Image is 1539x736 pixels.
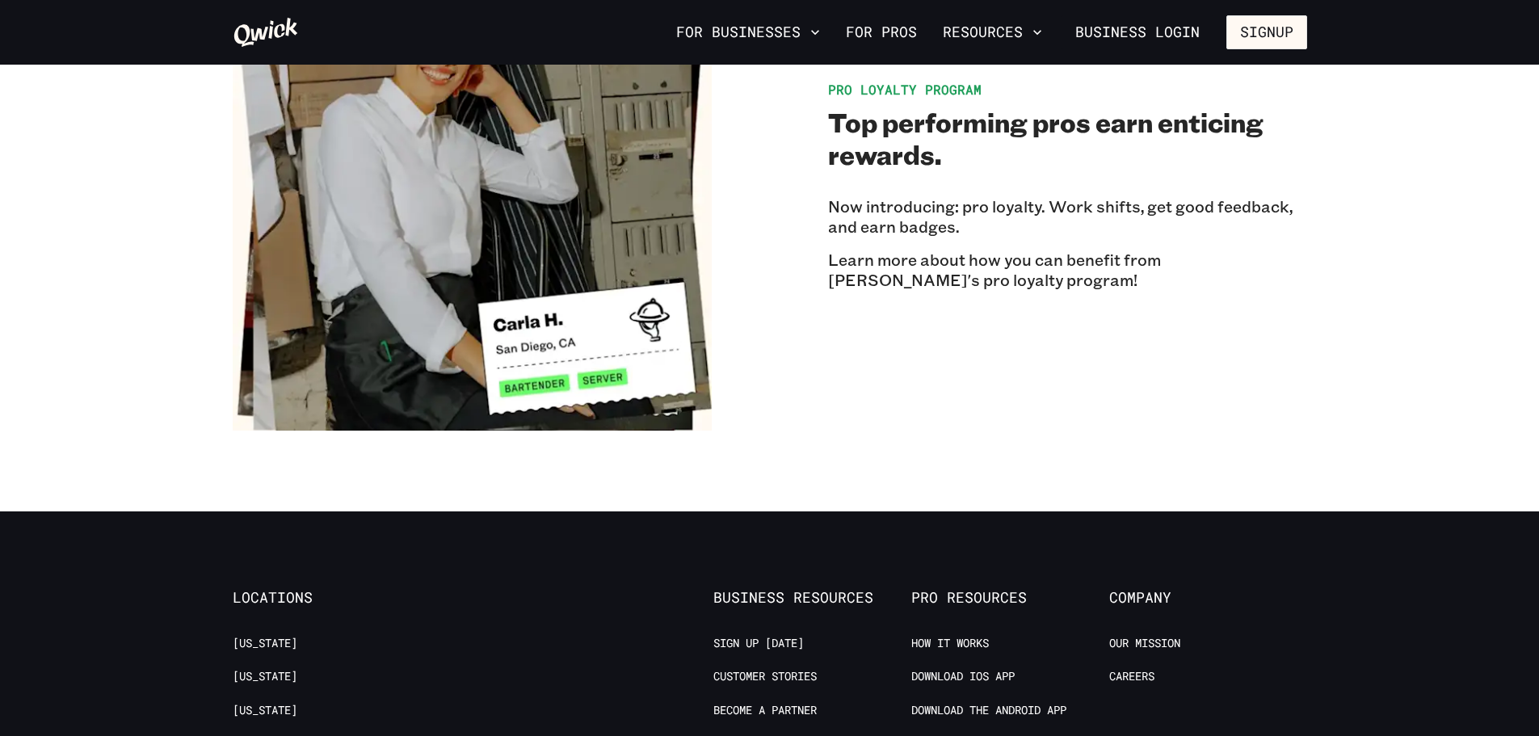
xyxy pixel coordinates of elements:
[713,589,911,607] span: Business Resources
[233,636,297,651] a: [US_STATE]
[713,636,804,651] a: Sign up [DATE]
[713,669,817,684] a: Customer stories
[1109,636,1180,651] a: Our Mission
[911,589,1109,607] span: Pro Resources
[713,703,817,718] a: Become a Partner
[1109,669,1154,684] a: Careers
[936,19,1049,46] button: Resources
[233,589,431,607] span: Locations
[911,703,1066,718] a: Download the Android App
[1226,15,1307,49] button: Signup
[828,250,1307,290] p: Learn more about how you can benefit from [PERSON_NAME]'s pro loyalty program!
[233,669,297,684] a: [US_STATE]
[839,19,923,46] a: For Pros
[828,196,1307,237] p: Now introducing: pro loyalty. Work shifts, get good feedback, and earn badges.
[1109,589,1307,607] span: Company
[828,81,982,98] span: Pro Loyalty Program
[670,19,826,46] button: For Businesses
[911,669,1015,684] a: Download IOS App
[233,703,297,718] a: [US_STATE]
[911,636,989,651] a: How it Works
[1062,15,1213,49] a: Business Login
[828,106,1307,170] h2: Top performing pros earn enticing rewards.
